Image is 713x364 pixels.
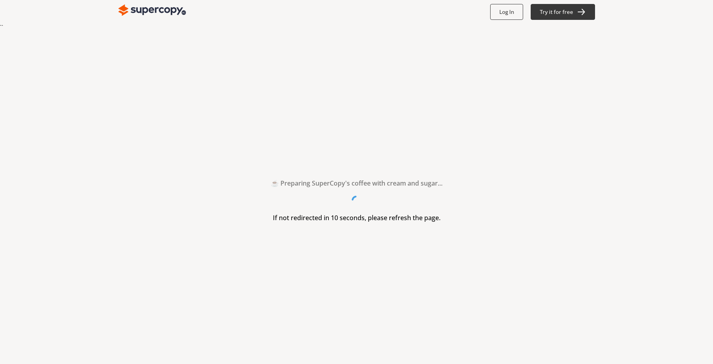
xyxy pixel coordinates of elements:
b: Try it for free [540,8,573,15]
h3: If not redirected in 10 seconds, please refresh the page. [273,212,441,224]
button: Try it for free [531,4,595,20]
button: Log In [490,4,523,20]
h2: ☕ Preparing SuperCopy's coffee with cream and sugar... [271,177,442,189]
img: Close [118,2,186,18]
b: Log In [499,8,514,15]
